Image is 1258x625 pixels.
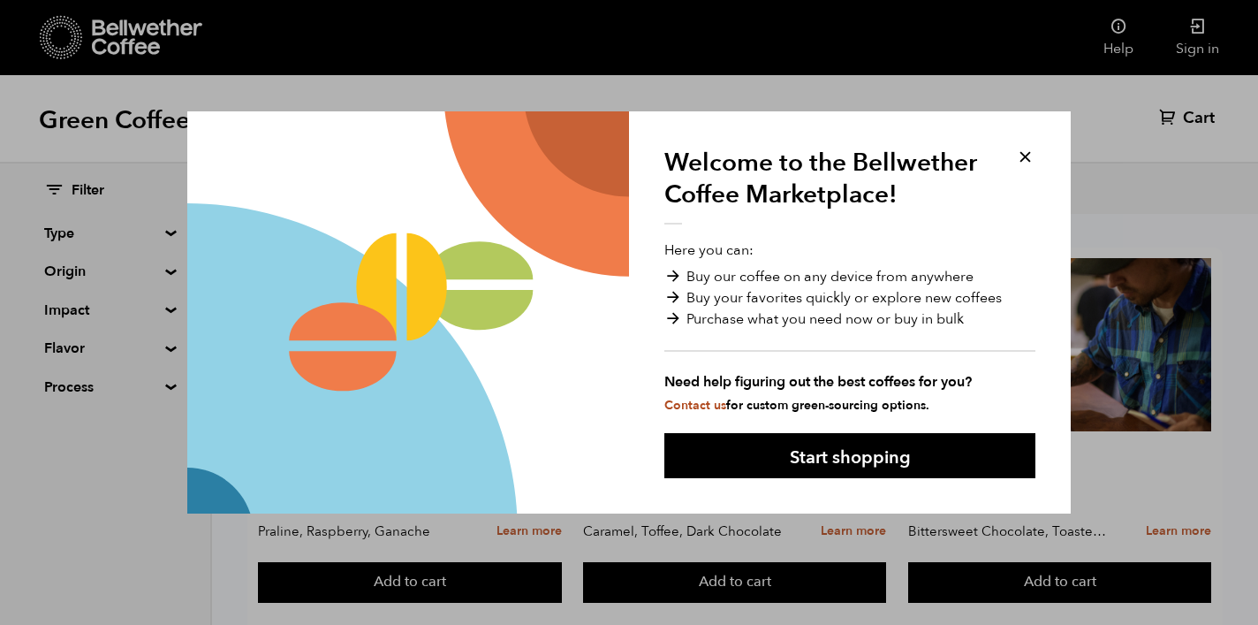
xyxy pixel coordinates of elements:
strong: Need help figuring out the best coffees for you? [664,371,1035,393]
h1: Welcome to the Bellwether Coffee Marketplace! [664,147,991,225]
small: for custom green-sourcing options. [664,397,929,414]
a: Contact us [664,397,726,414]
button: Start shopping [664,433,1035,478]
li: Buy our coffee on any device from anywhere [664,266,1035,287]
p: Here you can: [664,240,1035,415]
li: Purchase what you need now or buy in bulk [664,309,1035,330]
li: Buy your favorites quickly or explore new coffees [664,287,1035,309]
